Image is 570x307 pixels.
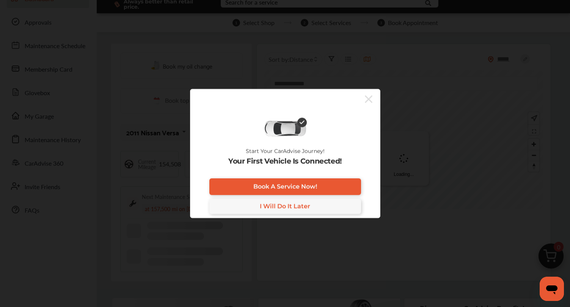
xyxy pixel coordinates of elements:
[228,157,342,165] p: Your First Vehicle Is Connected!
[297,117,307,127] img: check-icon.521c8815.svg
[264,121,307,137] img: diagnose-vehicle.c84bcb0a.svg
[253,183,317,190] span: Book A Service Now!
[246,148,325,154] p: Start Your CarAdvise Journey!
[540,277,564,301] iframe: Button to launch messaging window
[209,178,361,195] a: Book A Service Now!
[209,199,361,214] a: I Will Do It Later
[260,203,310,210] span: I Will Do It Later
